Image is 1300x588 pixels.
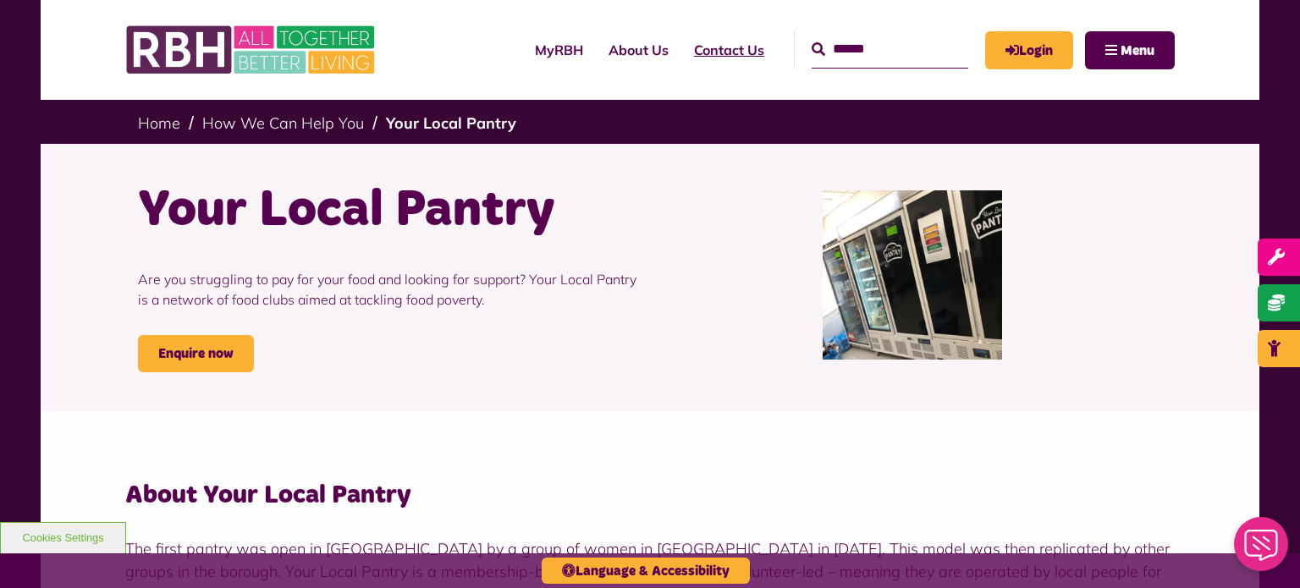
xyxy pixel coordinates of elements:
[1121,44,1154,58] span: Menu
[522,27,596,73] a: MyRBH
[138,113,180,133] a: Home
[985,31,1073,69] a: MyRBH
[202,113,364,133] a: How We Can Help You
[542,558,750,584] button: Language & Accessibility
[823,190,1002,360] img: Pantry1
[812,31,968,68] input: Search
[138,244,637,335] p: Are you struggling to pay for your food and looking for support? Your Local Pantry is a network o...
[125,479,1175,512] h3: About Your Local Pantry
[1085,31,1175,69] button: Navigation
[386,113,516,133] a: Your Local Pantry
[596,27,681,73] a: About Us
[1224,512,1300,588] iframe: Netcall Web Assistant for live chat
[681,27,777,73] a: Contact Us
[138,335,254,372] a: Enquire now
[125,17,379,83] img: RBH
[138,178,637,244] h1: Your Local Pantry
